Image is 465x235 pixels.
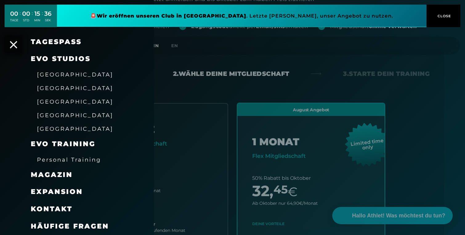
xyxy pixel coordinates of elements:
[31,38,82,46] a: TAGESPASS
[22,9,30,18] div: 00
[44,9,51,18] div: 36
[436,13,451,19] span: CLOSE
[34,18,40,23] div: MIN
[32,10,33,26] div: :
[42,10,43,26] div: :
[20,10,21,26] div: :
[427,5,460,27] button: CLOSE
[10,18,18,23] div: TAGE
[44,18,51,23] div: SEK
[34,9,40,18] div: 15
[10,9,18,18] div: 00
[22,18,30,23] div: STD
